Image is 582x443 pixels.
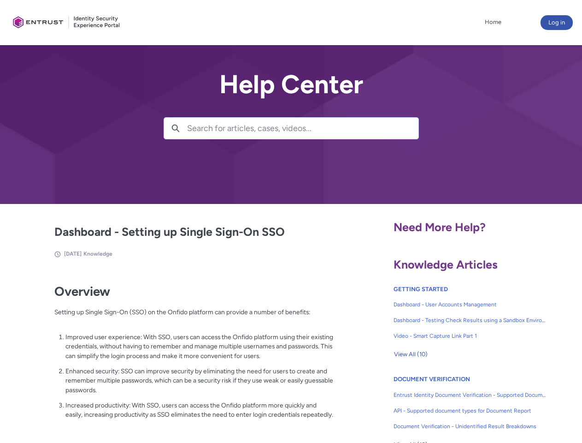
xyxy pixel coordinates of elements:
li: Knowledge [83,250,112,258]
span: Dashboard - Testing Check Results using a Sandbox Environment [394,316,547,324]
p: Improved user experience: With SSO, users can access the Onfido platform using their existing cre... [65,332,334,361]
a: Video - Smart Capture Link Part 1 [394,328,547,344]
span: [DATE] [64,251,82,257]
strong: Overview [54,284,110,299]
input: Search for articles, cases, videos... [187,118,418,139]
a: Home [482,15,504,29]
span: Dashboard - User Accounts Management [394,300,547,309]
button: Search [164,118,187,139]
a: Dashboard - User Accounts Management [394,297,547,312]
p: Setting up Single Sign-On (SSO) on the Onfido platform can provide a number of benefits: [54,307,334,326]
a: Dashboard - Testing Check Results using a Sandbox Environment [394,312,547,328]
h2: Dashboard - Setting up Single Sign-On SSO [54,223,334,241]
button: Log in [541,15,573,30]
button: View All (10) [394,347,428,362]
h2: Help Center [164,70,419,99]
span: Need More Help? [394,220,486,234]
span: Knowledge Articles [394,257,498,271]
span: Video - Smart Capture Link Part 1 [394,332,547,340]
a: GETTING STARTED [394,286,448,293]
